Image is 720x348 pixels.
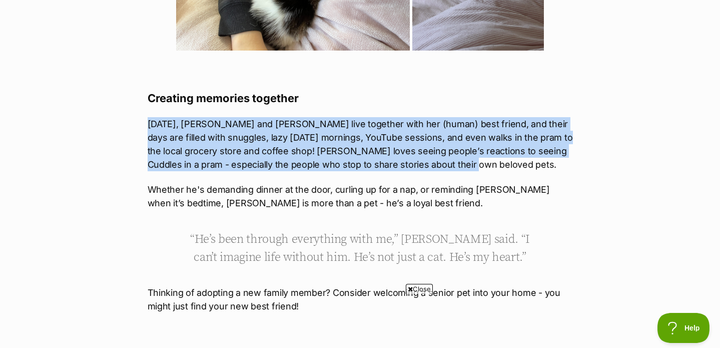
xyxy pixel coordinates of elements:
p: [DATE], [PERSON_NAME] and [PERSON_NAME] live together with her (human) best friend, and their day... [148,117,573,171]
iframe: Help Scout Beacon - Open [657,313,710,343]
span: Close [406,284,433,294]
p: Thinking of adopting a new family member? Consider welcoming a senior pet into your home - you mi... [148,286,573,313]
h3: Creating memories together [148,91,573,105]
p: “He’s been through everything with me,” [PERSON_NAME] said. “I can’t imagine life without him. He... [178,230,543,266]
p: Whether he's demanding dinner at the door, curling up for a nap, or reminding [PERSON_NAME] when ... [148,183,573,210]
iframe: Advertisement [178,298,542,343]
